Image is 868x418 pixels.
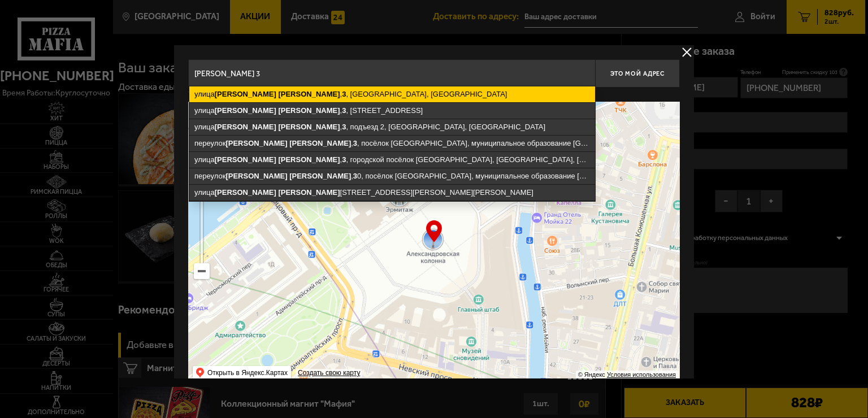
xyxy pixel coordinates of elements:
[189,152,595,168] ymaps: улица , , городской посёлок [GEOGRAPHIC_DATA], [GEOGRAPHIC_DATA], [GEOGRAPHIC_DATA], [GEOGRAPHIC_...
[188,90,348,99] p: Укажите дом на карте или в поле ввода
[225,172,287,180] ymaps: [PERSON_NAME]
[189,136,595,151] ymaps: переулок , , посёлок [GEOGRAPHIC_DATA], муниципальное образование [GEOGRAPHIC_DATA]
[353,172,357,180] ymaps: 3
[215,123,276,131] ymaps: [PERSON_NAME]
[207,366,288,380] ymaps: Открыть в Яндекс.Картах
[278,106,340,115] ymaps: [PERSON_NAME]
[342,155,346,164] ymaps: 3
[278,90,340,98] ymaps: [PERSON_NAME]
[342,90,346,98] ymaps: 3
[578,371,605,378] ymaps: © Яндекс
[215,106,276,115] ymaps: [PERSON_NAME]
[278,155,340,164] ymaps: [PERSON_NAME]
[278,188,340,197] ymaps: [PERSON_NAME]
[278,123,340,131] ymaps: [PERSON_NAME]
[215,155,276,164] ymaps: [PERSON_NAME]
[680,45,694,59] button: delivery type
[188,59,595,88] input: Введите адрес доставки
[289,172,351,180] ymaps: [PERSON_NAME]
[353,139,357,147] ymaps: 3
[296,369,362,377] a: Создать свою карту
[225,139,287,147] ymaps: [PERSON_NAME]
[607,371,676,378] a: Условия использования
[189,185,595,201] ymaps: улица [STREET_ADDRESS][PERSON_NAME][PERSON_NAME]
[215,90,276,98] ymaps: [PERSON_NAME]
[193,366,291,380] ymaps: Открыть в Яндекс.Картах
[610,70,665,77] span: Это мой адрес
[342,106,346,115] ymaps: 3
[189,86,595,102] ymaps: улица , , [GEOGRAPHIC_DATA], [GEOGRAPHIC_DATA]
[189,103,595,119] ymaps: улица , , [STREET_ADDRESS]
[595,59,680,88] button: Это мой адрес
[189,119,595,135] ymaps: улица , , подъезд 2, [GEOGRAPHIC_DATA], [GEOGRAPHIC_DATA]
[215,188,276,197] ymaps: [PERSON_NAME]
[289,139,351,147] ymaps: [PERSON_NAME]
[189,168,595,184] ymaps: переулок , 0, посёлок [GEOGRAPHIC_DATA], муниципальное образование [GEOGRAPHIC_DATA]
[342,123,346,131] ymaps: 3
